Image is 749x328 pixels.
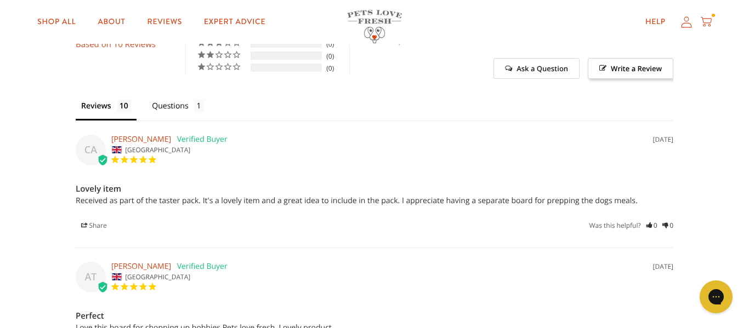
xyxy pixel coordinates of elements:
[653,262,673,272] div: [DATE]
[111,134,171,145] strong: [PERSON_NAME]
[76,220,112,231] span: Share
[89,11,134,33] a: About
[76,182,673,195] h3: Lovely item
[646,221,657,230] a: Rate review as helpful
[112,146,122,153] img: United Kingdom
[110,282,157,292] span: 5-Star Rating Review
[29,11,84,33] a: Shop All
[76,96,137,120] li: Reviews
[347,10,402,43] img: Pets Love Fresh
[139,11,191,33] a: Reviews
[653,135,673,145] div: [DATE]
[76,38,156,52] span: Based on 10 Reviews
[588,58,673,79] span: Write a Review
[76,135,106,165] div: CA
[662,221,673,230] a: Rate review as not helpful
[694,277,738,317] iframe: Gorgias live chat messenger
[125,145,190,154] span: [GEOGRAPHIC_DATA]
[646,220,657,231] i: 0
[76,309,673,323] h3: Perfect
[76,195,673,206] p: Received as part of the taster pack. It's a lovely item and a great idea to include in the pack. ...
[76,262,106,292] div: AT
[195,11,274,33] a: Expert Advice
[662,220,673,231] i: 0
[637,11,674,33] a: Help
[146,96,209,120] li: Questions
[589,220,674,231] div: Was this helpful?
[112,273,122,280] img: United Kingdom
[125,272,190,281] span: [GEOGRAPHIC_DATA]
[493,58,580,79] span: Ask a Question
[111,261,171,272] strong: [PERSON_NAME]
[110,155,157,165] span: 5-Star Rating Review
